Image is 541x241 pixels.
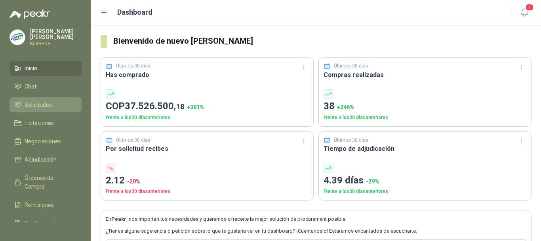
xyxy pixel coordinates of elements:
[30,41,82,46] p: KLARENS
[187,104,204,110] span: + 391 %
[113,35,531,47] h3: Bienvenido de nuevo [PERSON_NAME]
[116,137,150,144] p: Últimos 30 días
[25,100,52,109] span: Solicitudes
[25,174,74,191] span: Órdenes de Compra
[106,227,526,235] p: ¿Tienes alguna sugerencia o petición sobre lo que te gustaría ver en tu dashboard? ¡Cuéntanoslo! ...
[25,201,54,209] span: Remisiones
[334,62,368,70] p: Últimos 30 días
[324,99,526,114] p: 38
[10,134,82,149] a: Negociaciones
[106,99,309,114] p: COP
[10,170,82,194] a: Órdenes de Compra
[25,64,37,73] span: Inicio
[25,155,57,164] span: Adjudicación
[174,102,185,111] span: ,18
[324,70,526,80] h3: Compras realizadas
[116,62,150,70] p: Últimos 30 días
[106,188,309,195] p: Frente a los 30 días anteriores
[324,144,526,154] h3: Tiempo de adjudicación
[337,104,354,110] span: + 246 %
[106,215,526,223] p: En , nos importan tus necesidades y queremos ofrecerte la mejor solución de procurement posible.
[525,4,534,11] span: 1
[106,114,309,121] p: Frente a los 30 días anteriores
[106,173,309,188] p: 2.12
[517,6,531,20] button: 1
[117,7,152,18] h1: Dashboard
[106,70,309,80] h3: Has comprado
[10,10,50,19] img: Logo peakr
[324,114,526,121] p: Frente a los 30 días anteriores
[10,30,25,45] img: Company Logo
[111,216,126,222] b: Peakr
[324,173,526,188] p: 4.39 días
[10,79,82,94] a: Chat
[127,178,140,185] span: -20 %
[366,178,379,185] span: -29 %
[10,152,82,167] a: Adjudicación
[25,219,59,228] span: Configuración
[10,116,82,131] a: Licitaciones
[125,100,185,112] span: 37.526.500
[25,137,61,146] span: Negociaciones
[25,82,36,91] span: Chat
[334,137,368,144] p: Últimos 30 días
[324,188,526,195] p: Frente a los 30 días anteriores
[10,61,82,76] a: Inicio
[106,144,309,154] h3: Por solicitud recibes
[25,119,54,127] span: Licitaciones
[10,197,82,212] a: Remisiones
[30,29,82,40] p: [PERSON_NAME] [PERSON_NAME]
[10,216,82,231] a: Configuración
[10,97,82,112] a: Solicitudes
